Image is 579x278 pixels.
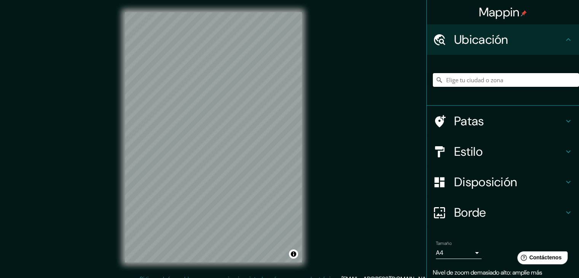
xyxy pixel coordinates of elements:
[511,248,571,270] iframe: Lanzador de widgets de ayuda
[427,24,579,55] div: Ubicación
[454,144,483,160] font: Estilo
[433,268,542,276] font: Nivel de zoom demasiado alto: amplíe más
[479,4,520,20] font: Mappin
[125,12,302,262] canvas: Mapa
[454,113,484,129] font: Patas
[454,174,517,190] font: Disposición
[454,205,486,220] font: Borde
[454,32,508,48] font: Ubicación
[427,167,579,197] div: Disposición
[436,249,443,257] font: A4
[427,136,579,167] div: Estilo
[427,106,579,136] div: Patas
[289,249,298,259] button: Activar o desactivar atribución
[436,247,482,259] div: A4
[427,197,579,228] div: Borde
[436,240,451,246] font: Tamaño
[521,10,527,16] img: pin-icon.png
[433,73,579,87] input: Elige tu ciudad o zona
